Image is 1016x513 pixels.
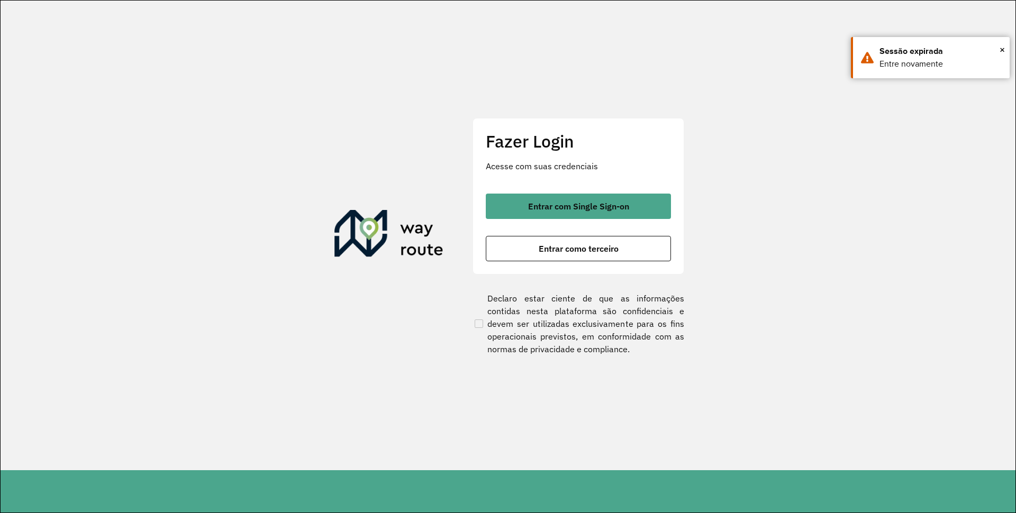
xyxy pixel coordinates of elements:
[486,194,671,219] button: button
[334,210,443,261] img: Roteirizador AmbevTech
[486,236,671,261] button: button
[879,45,1002,58] div: Sessão expirada
[879,58,1002,70] div: Entre novamente
[486,160,671,172] p: Acesse com suas credenciais
[486,131,671,151] h2: Fazer Login
[473,292,684,355] label: Declaro estar ciente de que as informações contidas nesta plataforma são confidenciais e devem se...
[1000,42,1005,58] button: Close
[1000,42,1005,58] span: ×
[528,202,629,210] span: Entrar com Single Sign-on
[539,244,619,253] span: Entrar como terceiro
